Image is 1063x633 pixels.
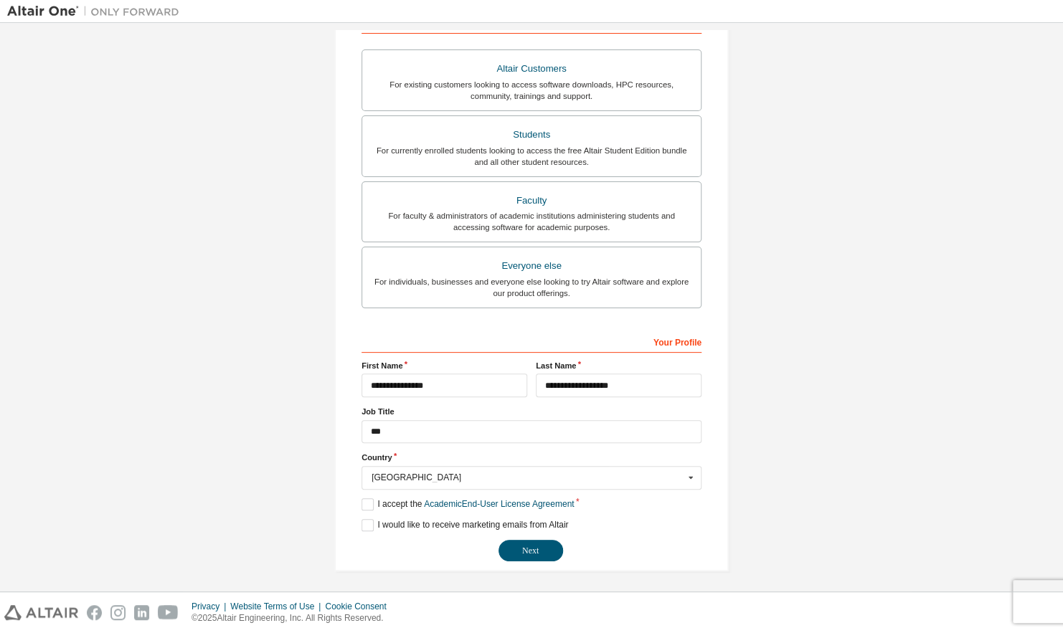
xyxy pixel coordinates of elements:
div: For existing customers looking to access software downloads, HPC resources, community, trainings ... [371,79,692,102]
div: Cookie Consent [325,601,395,612]
div: Everyone else [371,256,692,276]
label: First Name [362,360,527,371]
div: [GEOGRAPHIC_DATA] [372,473,684,482]
label: Job Title [362,406,701,417]
div: Your Profile [362,330,701,353]
a: Academic End-User License Agreement [424,499,574,509]
label: Country [362,452,701,463]
img: facebook.svg [87,605,102,620]
div: Faculty [371,191,692,211]
div: For individuals, businesses and everyone else looking to try Altair software and explore our prod... [371,276,692,299]
div: Privacy [192,601,230,612]
div: For faculty & administrators of academic institutions administering students and accessing softwa... [371,210,692,233]
div: Website Terms of Use [230,601,325,612]
label: I would like to receive marketing emails from Altair [362,519,568,531]
div: Altair Customers [371,59,692,79]
img: youtube.svg [158,605,179,620]
button: Next [499,540,563,561]
label: Last Name [536,360,701,371]
img: Altair One [7,4,186,19]
label: I accept the [362,498,574,510]
img: linkedin.svg [134,605,149,620]
img: instagram.svg [110,605,126,620]
img: altair_logo.svg [4,605,78,620]
p: © 2025 Altair Engineering, Inc. All Rights Reserved. [192,612,395,624]
div: Students [371,125,692,145]
div: For currently enrolled students looking to access the free Altair Student Edition bundle and all ... [371,145,692,168]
